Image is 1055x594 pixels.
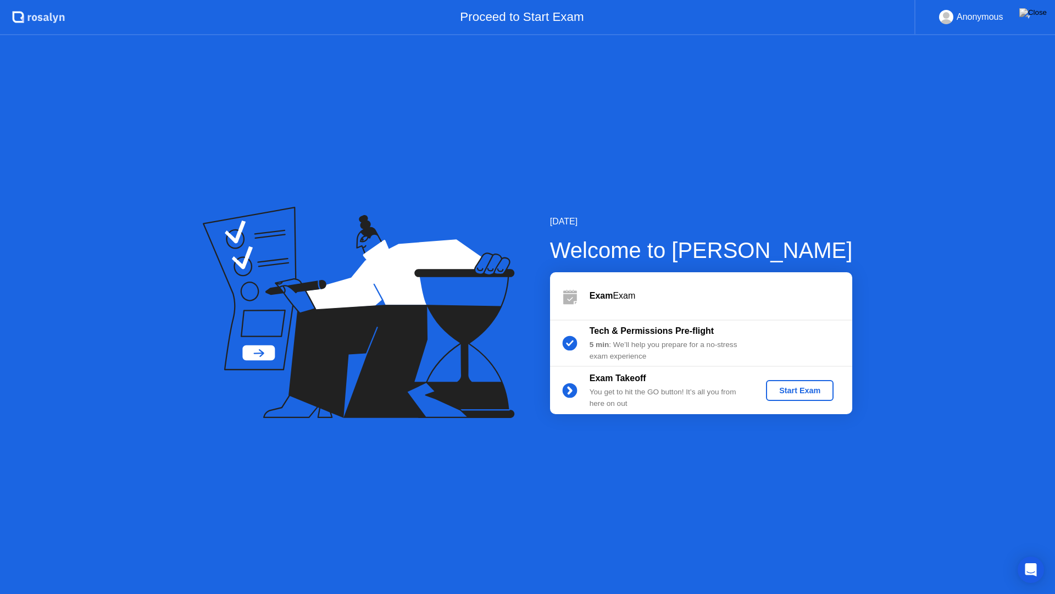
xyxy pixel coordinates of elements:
b: Exam Takeoff [590,373,646,383]
div: [DATE] [550,215,853,228]
b: Exam [590,291,613,300]
div: Anonymous [957,10,1003,24]
b: 5 min [590,340,609,349]
div: You get to hit the GO button! It’s all you from here on out [590,387,748,409]
div: Start Exam [770,386,829,395]
button: Start Exam [766,380,834,401]
div: Welcome to [PERSON_NAME] [550,234,853,267]
div: Open Intercom Messenger [1018,557,1044,583]
div: Exam [590,289,852,302]
b: Tech & Permissions Pre-flight [590,326,714,335]
img: Close [1019,8,1047,17]
div: : We’ll help you prepare for a no-stress exam experience [590,339,748,362]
